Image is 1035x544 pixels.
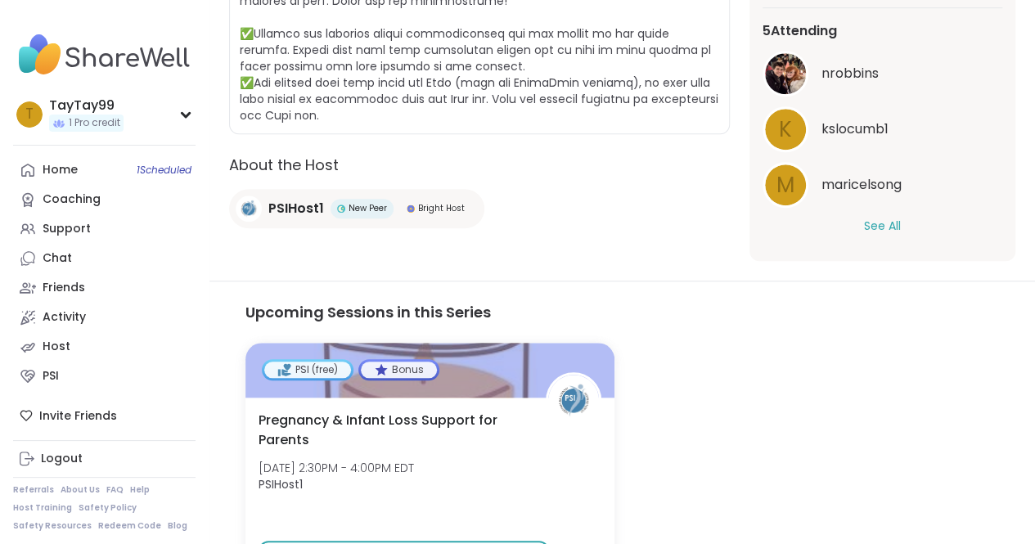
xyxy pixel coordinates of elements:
span: 1 Pro credit [69,116,120,130]
div: Support [43,221,91,237]
div: Coaching [43,191,101,208]
img: Bright Host [407,205,415,213]
a: nrobbinsnrobbins [763,51,1002,97]
a: Host [13,332,196,362]
span: 5 Attending [763,21,837,41]
a: Logout [13,444,196,474]
span: T [25,104,34,125]
span: kslocumb1 [821,119,889,139]
div: Host [43,339,70,355]
div: Logout [41,451,83,467]
div: Invite Friends [13,401,196,430]
span: k [779,113,792,145]
a: Host Training [13,502,72,514]
a: FAQ [106,484,124,496]
button: See All [864,218,901,235]
span: m [776,169,794,200]
span: 1 Scheduled [137,164,191,177]
h2: About the Host [229,154,730,176]
a: Help [130,484,150,496]
a: Home1Scheduled [13,155,196,185]
div: TayTay99 [49,97,124,115]
div: Activity [43,309,86,326]
a: PSIHost1PSIHost1New PeerNew PeerBright HostBright Host [229,189,484,228]
span: maricelsong [821,175,902,195]
div: PSI (free) [264,362,351,378]
div: PSI [43,368,59,384]
span: Pregnancy & Infant Loss Support for Parents [259,411,528,450]
div: Friends [43,280,85,296]
a: Safety Policy [79,502,137,514]
a: PSI [13,362,196,391]
span: PSIHost1 [268,199,324,218]
a: About Us [61,484,100,496]
div: Chat [43,250,72,267]
span: New Peer [349,202,387,214]
a: Friends [13,273,196,303]
div: Bonus [361,362,437,378]
a: Chat [13,244,196,273]
a: Referrals [13,484,54,496]
a: Redeem Code [98,520,161,532]
img: PSIHost1 [236,196,262,222]
a: Activity [13,303,196,332]
a: Safety Resources [13,520,92,532]
span: nrobbins [821,64,879,83]
a: kkslocumb1 [763,106,1002,152]
b: PSIHost1 [259,476,303,492]
a: Support [13,214,196,244]
img: ShareWell Nav Logo [13,26,196,83]
h3: Upcoming Sessions in this Series [245,301,999,323]
img: New Peer [337,205,345,213]
a: mmaricelsong [763,162,1002,208]
span: Bright Host [418,202,465,214]
img: nrobbins [765,53,806,94]
span: [DATE] 2:30PM - 4:00PM EDT [259,460,414,476]
a: Coaching [13,185,196,214]
img: PSIHost1 [548,375,599,425]
a: Blog [168,520,187,532]
div: Home [43,162,78,178]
